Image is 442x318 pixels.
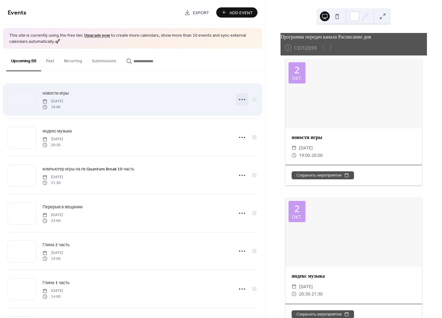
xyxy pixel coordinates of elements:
span: This site is currently using the free tier. to create more calendars, show more than 10 events an... [9,33,256,45]
span: 14:00 [42,294,63,299]
span: [DATE] [42,99,63,104]
a: Export [180,7,214,18]
span: компьютер игры на пк Quantum Break 10 часть [42,166,134,173]
button: Past [41,49,59,71]
span: - [310,152,312,159]
span: Глина 2 часть [42,242,70,248]
a: Глина 2 часть [42,241,70,248]
a: Перерыв в вещании [42,203,82,210]
div: яндекс музыка [285,272,422,280]
a: яндекс музыка [42,128,72,135]
span: 19:00 [299,152,310,159]
span: [DATE] [299,283,313,290]
div: новости игры [285,134,422,141]
span: 20:30 [299,290,310,298]
div: ​ [292,152,297,159]
button: Upcoming (9) [6,49,41,71]
span: - [310,290,312,298]
span: Add Event [229,10,253,16]
button: Сохранить мероприятие [292,171,354,179]
span: [DATE] [42,288,63,294]
div: окт. [292,76,302,80]
div: Программа передач канала Расписание дня [281,33,427,40]
div: ​ [292,144,297,152]
a: Глина 1 часть [42,279,70,286]
div: ​ [292,290,297,298]
span: 23:00 [42,218,63,223]
div: окт. [292,214,302,219]
span: [DATE] [42,212,63,218]
div: ​ [292,283,297,290]
span: Events [8,7,26,19]
div: 2 [294,204,300,213]
div: 2 [294,65,300,75]
span: 21:30 [42,180,63,185]
span: яндекс музыка [42,128,72,135]
span: 21:30 [312,290,323,298]
span: 20:00 [312,152,323,159]
button: Recurring [59,49,87,71]
span: 20:30 [42,142,63,148]
button: Submissions [87,49,121,71]
span: Перерыв в вещании [42,204,82,210]
a: компьютер игры на пк Quantum Break 10 часть [42,165,134,173]
span: Export [193,10,209,16]
button: Add Event [216,7,257,18]
span: [DATE] [42,174,63,180]
span: [DATE] [42,137,63,142]
span: 19:00 [42,104,63,110]
a: новости игры [42,90,69,97]
a: Upgrade now [84,31,110,40]
span: [DATE] [42,250,63,256]
span: 13:00 [42,256,63,261]
span: [DATE] [299,144,313,152]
